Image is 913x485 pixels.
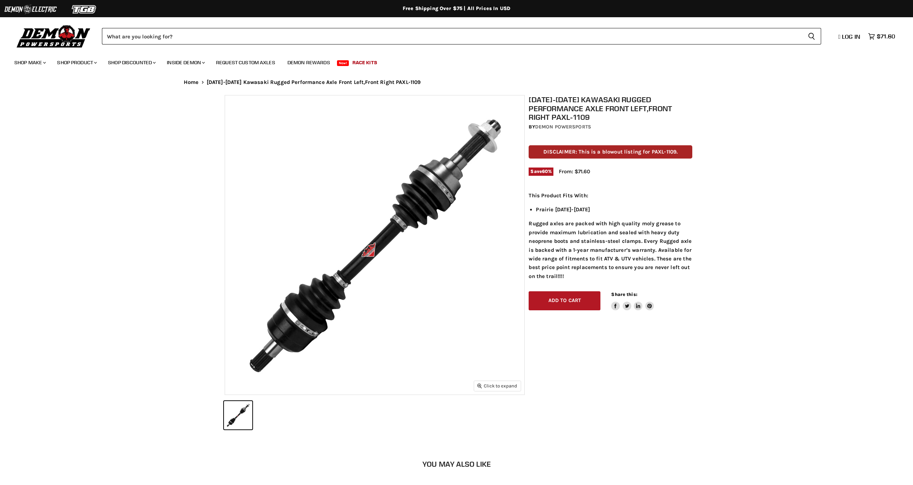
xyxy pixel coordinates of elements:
li: Prairie [DATE]-[DATE] [536,205,692,214]
a: Demon Powersports [535,124,591,130]
a: Race Kits [347,55,383,70]
div: Rugged axles are packed with high quality moly grease to provide maximum lubrication and sealed w... [529,191,692,281]
img: 1997-2002 Kawasaki Rugged Performance Axle Front Left,Front Right PAXL-1109 [225,95,524,395]
a: Log in [835,33,865,40]
span: New! [337,60,349,66]
form: Product [102,28,821,44]
h1: [DATE]-[DATE] Kawasaki Rugged Performance Axle Front Left,Front Right PAXL-1109 [529,95,692,122]
img: Demon Electric Logo 2 [4,3,57,16]
a: Shop Product [52,55,101,70]
button: 1997-2002 Kawasaki Rugged Performance Axle Front Left,Front Right PAXL-1109 thumbnail [224,401,252,429]
span: Save % [529,168,553,175]
button: Click to expand [474,381,521,391]
h2: You may also like [184,460,729,468]
a: Demon Rewards [282,55,336,70]
p: DISCLAIMER: This is a blowout listing for PAXL-1109. [529,145,692,159]
button: Search [802,28,821,44]
div: Free Shipping Over $75 | All Prices In USD [169,5,744,12]
a: Request Custom Axles [211,55,281,70]
a: Shop Discounted [103,55,160,70]
span: From: $71.60 [559,168,590,175]
span: Add to cart [548,297,581,303]
p: This Product Fits With: [529,191,692,200]
input: Search [102,28,802,44]
span: 60 [542,169,548,174]
div: by [529,123,692,131]
a: $71.60 [865,31,899,42]
a: Home [184,79,199,85]
span: Share this: [611,292,637,297]
span: [DATE]-[DATE] Kawasaki Rugged Performance Axle Front Left,Front Right PAXL-1109 [207,79,421,85]
img: Demon Powersports [14,23,93,49]
nav: Breadcrumbs [169,79,744,85]
img: TGB Logo 2 [57,3,111,16]
span: Log in [842,33,860,40]
button: Add to cart [529,291,600,310]
aside: Share this: [611,291,654,310]
span: Click to expand [477,383,517,389]
span: $71.60 [877,33,895,40]
ul: Main menu [9,52,893,70]
a: Inside Demon [161,55,209,70]
a: Shop Make [9,55,50,70]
